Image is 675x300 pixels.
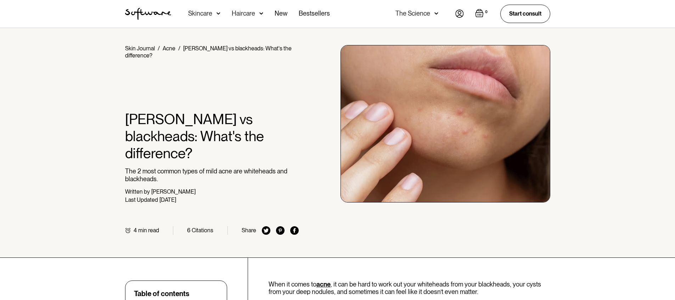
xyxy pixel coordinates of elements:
div: 6 [187,227,190,234]
a: Skin Journal [125,45,155,52]
p: When it comes to , it can be hard to work out your whiteheads from your blackheads, your cysts fr... [269,280,550,296]
div: Haircare [232,10,255,17]
img: pinterest icon [276,226,285,235]
p: The 2 most common types of mild acne are whiteheads and blackheads. [125,167,299,183]
div: / [158,45,160,52]
div: Table of contents [134,289,189,298]
img: arrow down [259,10,263,17]
div: / [178,45,180,52]
img: twitter icon [262,226,270,235]
h1: [PERSON_NAME] vs blackheads: What's the difference? [125,111,299,162]
div: [DATE] [159,196,176,203]
img: facebook icon [290,226,299,235]
a: home [125,8,171,20]
img: arrow down [216,10,220,17]
a: Start consult [500,5,550,23]
div: [PERSON_NAME] vs blackheads: What's the difference? [125,45,292,59]
a: acne [316,280,331,288]
div: 0 [484,9,489,15]
div: Written by [125,188,150,195]
div: 4 [134,227,137,234]
div: Last Updated [125,196,158,203]
img: arrow down [434,10,438,17]
a: Acne [163,45,175,52]
div: The Science [395,10,430,17]
a: Open empty cart [475,9,489,19]
div: min read [138,227,159,234]
div: Citations [192,227,213,234]
div: Skincare [188,10,212,17]
img: Software Logo [125,8,171,20]
div: [PERSON_NAME] [151,188,196,195]
div: Share [242,227,256,234]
